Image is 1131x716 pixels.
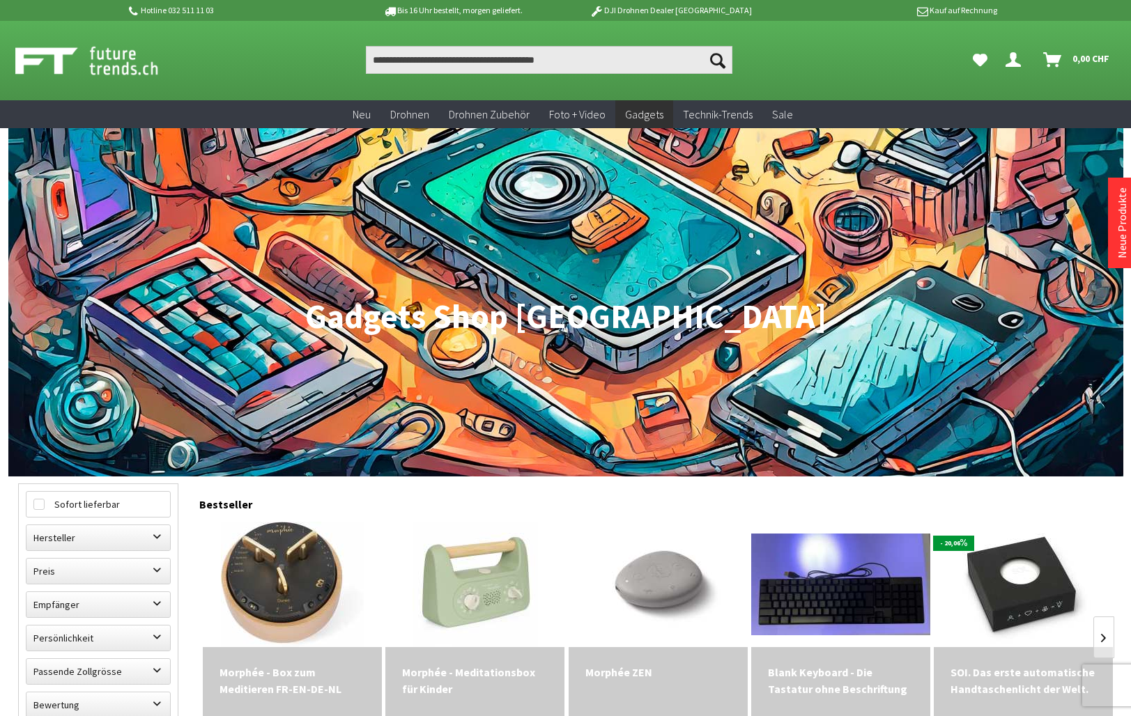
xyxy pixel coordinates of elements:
[1038,46,1116,74] a: Warenkorb
[199,483,1114,518] div: Bestseller
[595,522,721,647] img: Morphée ZEN
[751,534,930,636] img: Blank Keyboard - Die Tastatur ohne Beschriftung
[26,592,170,617] label: Empfänger
[343,100,380,129] a: Neu
[683,107,753,121] span: Technik-Trends
[768,664,914,697] a: Blank Keyboard - Die Tastatur ohne Beschriftung 49,90 CHF In den Warenkorb
[344,2,562,19] p: Bis 16 Uhr bestellt, morgen geliefert.
[26,492,170,517] label: Sofort lieferbar
[539,100,615,129] a: Foto + Video
[18,299,1114,334] h1: Gadgets Shop [GEOGRAPHIC_DATA]
[127,2,344,19] p: Hotline 032 511 11 03
[353,107,371,121] span: Neu
[673,100,762,129] a: Technik-Trends
[625,107,663,121] span: Gadgets
[951,664,1096,697] div: SOI. Das erste automatische Handtaschenlicht der Welt.
[1072,47,1109,70] span: 0,00 CHF
[703,46,732,74] button: Suchen
[951,664,1096,697] a: SOI. Das erste automatische Handtaschenlicht der Welt. 27,90 CHF
[940,522,1107,647] img: SOI. Das erste automatische Handtaschenlicht der Welt.
[413,522,538,647] img: Morphée - Meditationsbox für Kinder
[562,2,779,19] p: DJI Drohnen Dealer [GEOGRAPHIC_DATA]
[390,107,429,121] span: Drohnen
[26,559,170,584] label: Preis
[26,525,170,550] label: Hersteller
[366,46,732,74] input: Produkt, Marke, Kategorie, EAN, Artikelnummer…
[549,107,606,121] span: Foto + Video
[220,664,365,697] a: Morphée - Box zum Meditieren FR-EN-DE-NL 99,00 CHF
[26,659,170,684] label: Passende Zollgrösse
[615,100,673,129] a: Gadgets
[762,100,803,129] a: Sale
[220,664,365,697] div: Morphée - Box zum Meditieren FR-EN-DE-NL
[585,664,731,680] div: Morphée ZEN
[402,664,548,697] a: Morphée - Meditationsbox für Kinder 99,00 CHF
[966,46,994,74] a: Meine Favoriten
[585,664,731,680] a: Morphée ZEN 79,90 CHF In den Warenkorb
[1000,46,1032,74] a: Dein Konto
[402,664,548,697] div: Morphée - Meditationsbox für Kinder
[15,43,189,78] img: Shop Futuretrends - zur Startseite wechseln
[449,107,530,121] span: Drohnen Zubehör
[780,2,997,19] p: Kauf auf Rechnung
[772,107,793,121] span: Sale
[380,100,439,129] a: Drohnen
[26,625,170,651] label: Persönlichkeit
[439,100,539,129] a: Drohnen Zubehör
[1115,187,1129,258] a: Neue Produkte
[221,522,364,647] img: Morphée - Box zum Meditieren FR-EN-DE-NL
[768,664,914,697] div: Blank Keyboard - Die Tastatur ohne Beschriftung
